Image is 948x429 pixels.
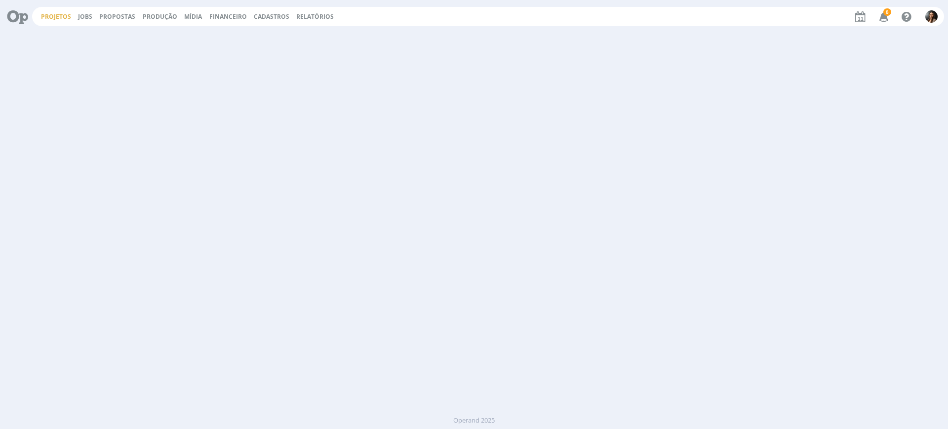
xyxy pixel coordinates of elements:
[184,12,202,21] a: Mídia
[181,13,205,21] button: Mídia
[206,13,250,21] button: Financeiro
[41,12,71,21] a: Projetos
[925,8,938,25] button: B
[140,13,180,21] button: Produção
[251,13,292,21] button: Cadastros
[75,13,95,21] button: Jobs
[99,12,135,21] span: Propostas
[209,12,247,21] a: Financeiro
[143,12,177,21] a: Produção
[883,8,891,16] span: 8
[254,12,289,21] span: Cadastros
[296,12,334,21] a: Relatórios
[925,10,938,23] img: B
[78,12,92,21] a: Jobs
[38,13,74,21] button: Projetos
[873,8,893,26] button: 8
[293,13,337,21] button: Relatórios
[96,13,138,21] button: Propostas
